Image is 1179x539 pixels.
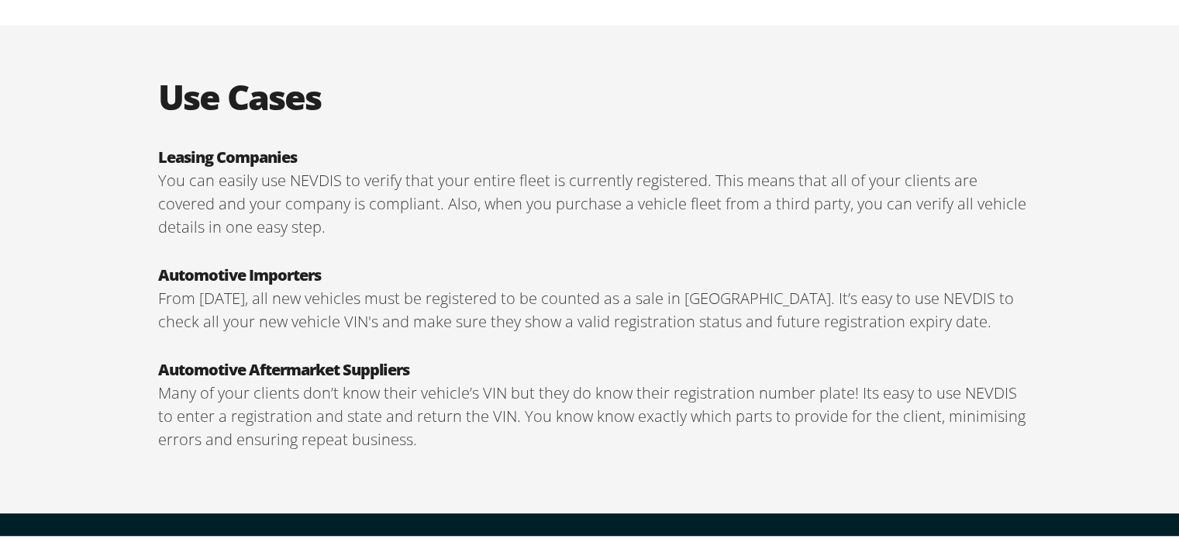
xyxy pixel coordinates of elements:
[158,143,1032,167] h3: Leasing Companies
[158,285,1032,331] p: From [DATE], all new vehicles must be registered to be counted as a sale in [GEOGRAPHIC_DATA]. It...
[158,261,1032,285] h3: Automotive Importers
[158,379,1032,449] p: Many of your clients don’t know their vehicle’s VIN but they do know their registration number pl...
[158,356,1032,379] h3: Automotive Aftermarket Suppliers
[158,73,1032,116] h2: Use Cases
[158,167,1032,237] p: You can easily use NEVDIS to verify that your entire fleet is currently registered. This means th...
